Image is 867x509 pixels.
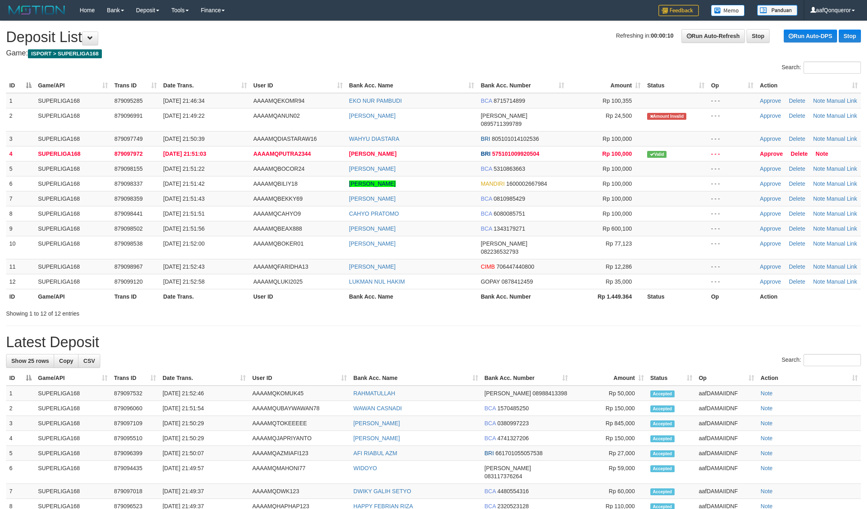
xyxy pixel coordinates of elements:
span: BCA [485,435,496,441]
th: Rp 1.449.364 [567,289,644,304]
h1: Latest Deposit [6,334,861,350]
td: SUPERLIGA168 [35,431,111,446]
span: AAAAMQCAHYO9 [253,210,301,217]
a: Note [761,450,773,456]
a: Note [761,435,773,441]
th: Action: activate to sort column ascending [757,371,861,386]
img: Feedback.jpg [658,5,699,16]
td: SUPERLIGA168 [35,259,111,274]
th: Status [644,289,708,304]
td: - - - [708,161,757,176]
a: Note [761,390,773,397]
input: Search: [804,354,861,366]
span: BRI [481,136,490,142]
td: - - - [708,236,757,259]
a: Delete [789,278,805,285]
a: Note [813,98,825,104]
span: 879096991 [114,112,143,119]
span: Rp 24,500 [606,112,632,119]
td: 1 [6,386,35,401]
td: aafDAMAIIDNF [696,416,757,431]
td: SUPERLIGA168 [35,221,111,236]
a: [PERSON_NAME] [349,112,396,119]
td: SUPERLIGA168 [35,131,111,146]
a: Delete [789,136,805,142]
td: - - - [708,274,757,289]
a: DWIKY GALIH SETYO [353,488,411,494]
a: Manual Link [827,240,857,247]
a: [PERSON_NAME] [349,165,396,172]
td: SUPERLIGA168 [35,146,111,161]
span: Show 25 rows [11,358,49,364]
span: Copy 706447440800 to clipboard [496,263,534,270]
td: SUPERLIGA168 [35,416,111,431]
td: aafDAMAIIDNF [696,461,757,484]
td: - - - [708,108,757,131]
td: SUPERLIGA168 [35,176,111,191]
td: AAAAMQTOKEEEEE [249,416,350,431]
span: Copy 5310863663 to clipboard [494,165,525,172]
span: Copy 6080085751 to clipboard [494,210,525,217]
span: Rp 100,000 [603,136,632,142]
span: 879099120 [114,278,143,285]
a: Copy [54,354,78,368]
a: Note [813,180,825,187]
th: Op: activate to sort column ascending [696,371,757,386]
td: SUPERLIGA168 [35,93,111,108]
td: aafDAMAIIDNF [696,401,757,416]
td: - - - [708,131,757,146]
th: Bank Acc. Name: activate to sort column ascending [346,78,478,93]
span: 879098359 [114,195,143,202]
td: SUPERLIGA168 [35,461,111,484]
th: ID [6,289,35,304]
span: [PERSON_NAME] [485,390,531,397]
a: CSV [78,354,100,368]
span: 879098502 [114,225,143,232]
td: SUPERLIGA168 [35,206,111,221]
span: BCA [481,165,492,172]
a: Note [761,488,773,494]
span: Valid transaction [647,151,667,158]
a: AFI RIABUL AZM [353,450,397,456]
td: AAAAMQJAPRIYANTO [249,431,350,446]
span: Refreshing in: [616,32,673,39]
span: [DATE] 21:52:43 [163,263,205,270]
span: Rp 100,000 [602,151,632,157]
span: Rp 600,100 [603,225,632,232]
a: [PERSON_NAME] [353,435,400,441]
span: Rp 100,000 [603,165,632,172]
a: Approve [760,278,781,285]
th: Bank Acc. Number: activate to sort column ascending [477,78,567,93]
td: [DATE] 21:50:29 [159,416,249,431]
th: Amount: activate to sort column ascending [571,371,647,386]
span: 879097749 [114,136,143,142]
a: Delete [789,263,805,270]
th: Date Trans.: activate to sort column ascending [160,78,250,93]
span: AAAAMQBOCOR24 [253,165,305,172]
td: SUPERLIGA168 [35,401,111,416]
td: 879096399 [111,446,159,461]
a: Approve [760,151,783,157]
span: BCA [481,225,492,232]
a: Manual Link [827,112,857,119]
td: 1 [6,93,35,108]
th: User ID: activate to sort column ascending [250,78,346,93]
a: Manual Link [827,278,857,285]
td: aafDAMAIIDNF [696,431,757,446]
span: Copy 08988413398 to clipboard [533,390,567,397]
th: Action [757,289,861,304]
a: Manual Link [827,165,857,172]
a: Manual Link [827,98,857,104]
td: - - - [708,221,757,236]
span: BCA [485,420,496,426]
a: Manual Link [827,263,857,270]
span: [DATE] 21:52:58 [163,278,205,285]
label: Search: [782,62,861,74]
a: Approve [760,165,781,172]
td: [DATE] 21:49:57 [159,461,249,484]
td: [DATE] 21:50:07 [159,446,249,461]
h1: Deposit List [6,29,861,45]
span: 879098155 [114,165,143,172]
th: Bank Acc. Number [477,289,567,304]
span: Accepted [650,390,675,397]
